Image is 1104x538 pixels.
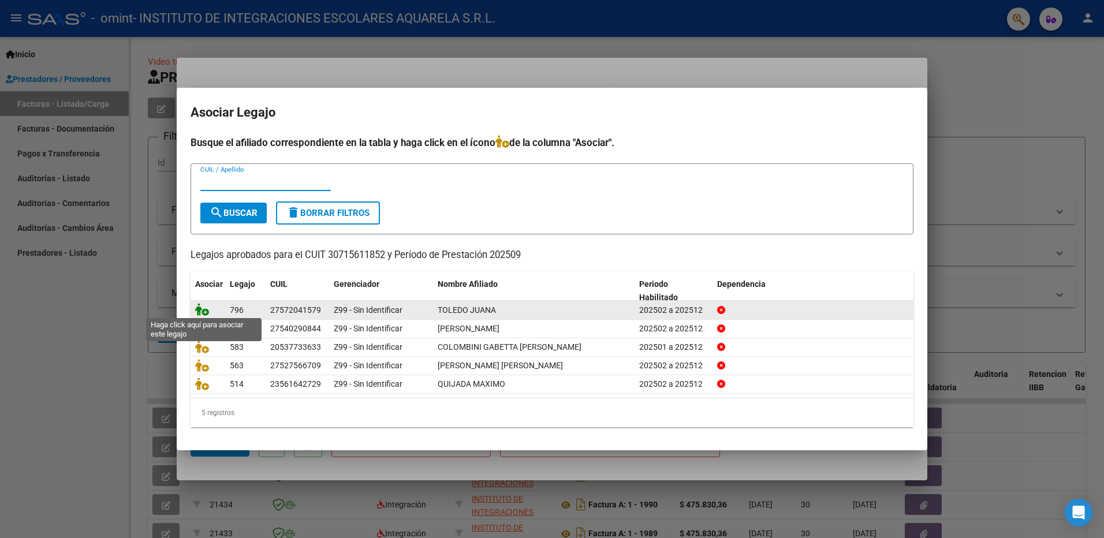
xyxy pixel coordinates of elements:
[334,324,402,333] span: Z99 - Sin Identificar
[438,279,498,289] span: Nombre Afiliado
[191,248,913,263] p: Legajos aprobados para el CUIT 30715611852 y Período de Prestación 202509
[276,201,380,225] button: Borrar Filtros
[270,378,321,391] div: 23561642729
[438,305,496,315] span: TOLEDO JUANA
[334,279,379,289] span: Gerenciador
[639,304,708,317] div: 202502 a 202512
[329,272,433,310] datatable-header-cell: Gerenciador
[191,398,913,427] div: 5 registros
[639,341,708,354] div: 202501 a 202512
[191,135,913,150] h4: Busque el afiliado correspondiente en la tabla y haga click en el ícono de la columna "Asociar".
[334,361,402,370] span: Z99 - Sin Identificar
[230,361,244,370] span: 563
[639,279,678,302] span: Periodo Habilitado
[191,102,913,124] h2: Asociar Legajo
[230,342,244,352] span: 583
[334,342,402,352] span: Z99 - Sin Identificar
[195,279,223,289] span: Asociar
[635,272,713,310] datatable-header-cell: Periodo Habilitado
[433,272,635,310] datatable-header-cell: Nombre Afiliado
[438,379,505,388] span: QUIJADA MAXIMO
[270,279,288,289] span: CUIL
[191,272,225,310] datatable-header-cell: Asociar
[639,359,708,372] div: 202502 a 202512
[713,272,914,310] datatable-header-cell: Dependencia
[286,208,370,218] span: Borrar Filtros
[230,279,255,289] span: Legajo
[438,342,581,352] span: COLOMBINI GABETTA TOMAS SEBASTIAN
[230,379,244,388] span: 514
[639,378,708,391] div: 202502 a 202512
[286,206,300,219] mat-icon: delete
[334,379,402,388] span: Z99 - Sin Identificar
[210,206,223,219] mat-icon: search
[210,208,258,218] span: Buscar
[230,305,244,315] span: 796
[270,304,321,317] div: 27572041579
[438,361,563,370] span: GARCIA MARTINA PILAR
[200,203,267,223] button: Buscar
[270,341,321,354] div: 20537733633
[334,305,402,315] span: Z99 - Sin Identificar
[270,359,321,372] div: 27527566709
[639,322,708,335] div: 202502 a 202512
[270,322,321,335] div: 27540290844
[1065,499,1092,526] div: Open Intercom Messenger
[717,279,766,289] span: Dependencia
[225,272,266,310] datatable-header-cell: Legajo
[438,324,499,333] span: MASRAMON LARA JAZMIN
[266,272,329,310] datatable-header-cell: CUIL
[230,324,244,333] span: 778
